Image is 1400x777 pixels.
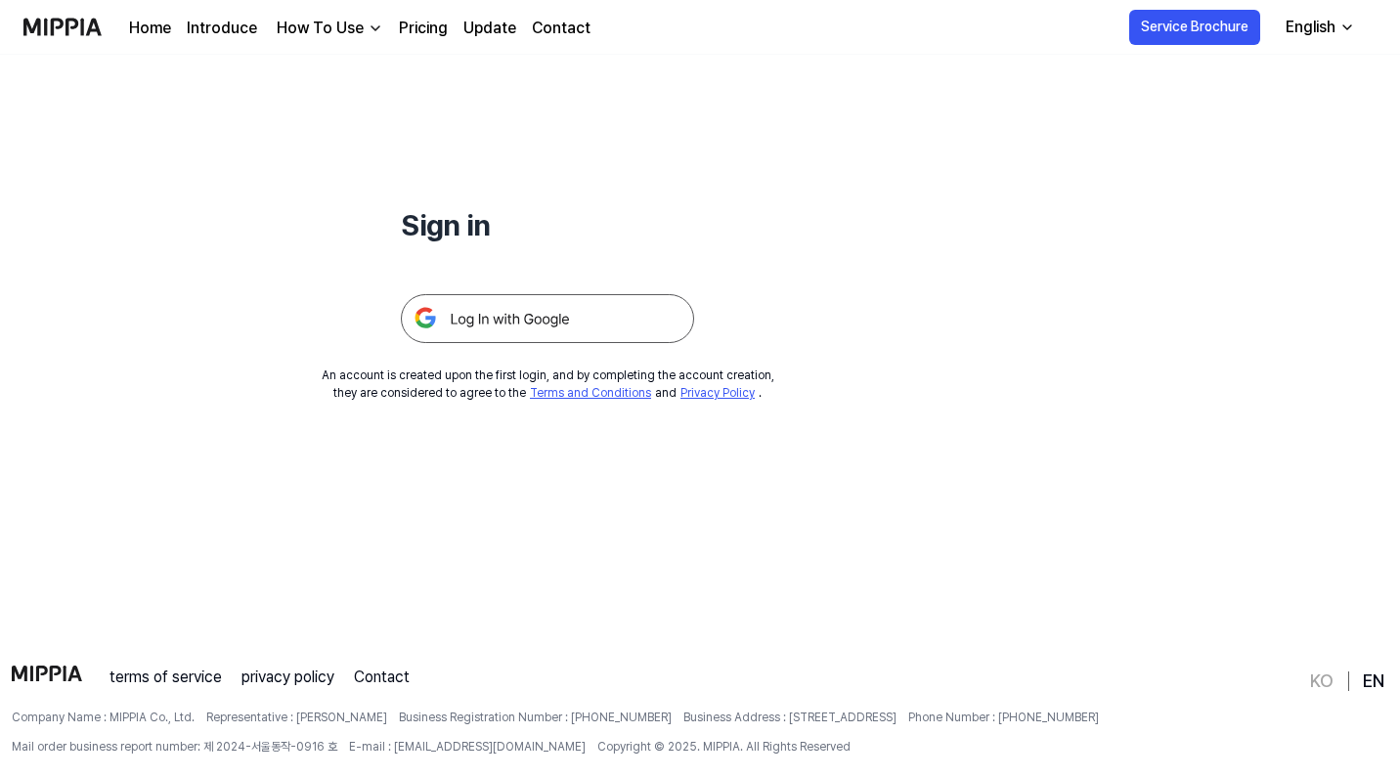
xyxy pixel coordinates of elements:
[206,709,387,726] span: Representative : [PERSON_NAME]
[12,738,337,755] span: Mail order business report number: 제 2024-서울동작-0916 호
[273,17,368,40] div: How To Use
[322,367,774,402] div: An account is created upon the first login, and by completing the account creation, they are cons...
[680,386,755,400] a: Privacy Policy
[12,666,82,681] img: logo
[12,709,195,726] span: Company Name : MIPPIA Co., Ltd.
[129,17,171,40] a: Home
[399,17,448,40] a: Pricing
[1129,10,1260,45] button: Service Brochure
[463,17,516,40] a: Update
[399,709,672,726] span: Business Registration Number : [PHONE_NUMBER]
[908,709,1099,726] span: Phone Number : [PHONE_NUMBER]
[273,17,383,40] button: How To Use
[368,21,383,36] img: down
[597,738,851,755] span: Copyright © 2025. MIPPIA. All Rights Reserved
[1363,669,1384,693] a: EN
[109,666,222,689] a: terms of service
[1270,8,1367,47] button: English
[1310,669,1334,693] a: KO
[530,386,651,400] a: Terms and Conditions
[683,709,897,726] span: Business Address : [STREET_ADDRESS]
[401,203,694,247] h1: Sign in
[401,294,694,343] img: 구글 로그인 버튼
[1282,16,1339,39] div: English
[532,17,591,40] a: Contact
[354,666,410,689] a: Contact
[241,666,334,689] a: privacy policy
[349,738,586,755] span: E-mail : [EMAIL_ADDRESS][DOMAIN_NAME]
[187,17,257,40] a: Introduce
